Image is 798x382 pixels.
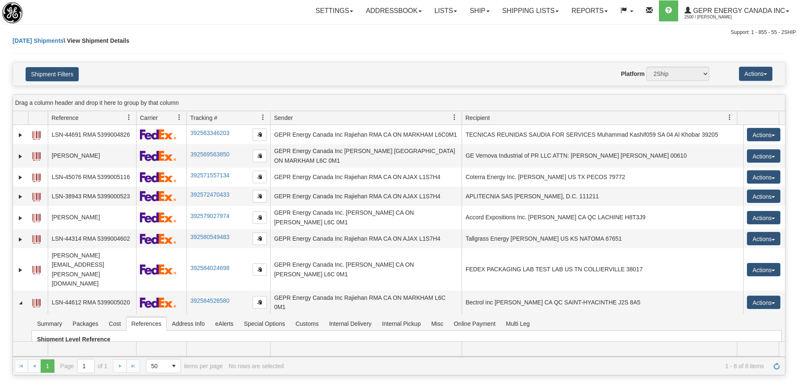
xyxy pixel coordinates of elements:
strong: Shipment Level Reference [37,336,110,343]
img: 2 - FedEx Express® [140,191,176,201]
td: Tallgrass Energy [PERSON_NAME] US KS NATOMA 67651 [462,229,743,249]
a: Reports [565,0,614,21]
button: Copy to clipboard [253,171,267,183]
img: 2 - FedEx Express® [140,172,176,182]
span: 2500 / [PERSON_NAME] [684,13,747,21]
td: FEDEX PACKAGING LAB TEST LAB US TN COLLIERVILLE 38017 [462,248,743,291]
td: GE Vernova Industrial of PR LLC ATTN: [PERSON_NAME] [PERSON_NAME] 00610 [462,144,743,168]
span: Sender [274,114,293,122]
img: 2 - FedEx Express® [140,297,176,308]
a: Recipient filter column settings [723,110,737,125]
img: logo2500.jpg [2,2,23,23]
a: Collapse [16,299,25,307]
button: Copy to clipboard [253,150,267,162]
span: Carrier [140,114,158,122]
a: Addressbook [359,0,428,21]
iframe: chat widget [779,148,797,234]
td: GEPR Energy Canada Inc Rajiehan RMA CA ON AJAX L1S7H4 [270,229,462,249]
span: 50 [151,362,162,370]
span: References [127,317,167,330]
span: Special Options [239,317,290,330]
span: Page sizes drop down [146,359,181,373]
td: LSN-44612 RMA 5399005020 [48,291,136,314]
img: 2 - FedEx Express® [140,234,176,244]
td: [PERSON_NAME][EMAIL_ADDRESS][PERSON_NAME][DOMAIN_NAME] [48,248,136,291]
td: TECNICAS REUNIDAS SAUDIA FOR SERVICES Muhammad Kashif059 SA 04 Al Khobar 39205 [462,125,743,144]
button: Actions [747,128,780,141]
input: Page 1 [77,359,94,373]
td: [PERSON_NAME] [48,206,136,229]
th: Press ctrl + space to group [186,111,270,125]
a: Label [32,127,41,141]
a: 392584526580 [190,297,229,304]
a: Label [32,148,41,162]
td: GEPR Energy Canada Inc Rajiehan RMA CA ON AJAX L1S7H4 [270,168,462,187]
span: Address Info [167,317,210,330]
button: Actions [747,211,780,224]
a: Settings [309,0,359,21]
td: GEPR Energy Canada Inc Rajiehan RMA CA ON AJAX L1S7H4 [270,187,462,206]
a: Ship [463,0,496,21]
td: Coterra Energy Inc. [PERSON_NAME] US TX PECOS 79772 [462,168,743,187]
td: [PERSON_NAME] [48,144,136,168]
span: Misc [426,317,448,330]
span: Internal Pickup [377,317,426,330]
span: eAlerts [210,317,239,330]
a: Expand [16,192,25,201]
td: GEPR Energy Canada Inc [PERSON_NAME] [GEOGRAPHIC_DATA] ON MARKHAM L6C 0M1 [270,144,462,168]
button: Copy to clipboard [253,211,267,224]
button: Actions [747,263,780,276]
button: Copy to clipboard [253,296,267,309]
button: Actions [747,232,780,245]
a: 392563346203 [190,130,229,136]
button: Shipment Filters [26,67,79,81]
span: Customs [290,317,323,330]
a: 392580549483 [190,234,229,240]
button: Copy to clipboard [253,128,267,141]
span: select [167,359,181,373]
th: Press ctrl + space to group [136,111,186,125]
img: 2 - FedEx Express® [140,212,176,223]
th: Press ctrl + space to group [270,111,462,125]
div: grid grouping header [13,95,785,111]
th: Press ctrl + space to group [462,111,737,125]
a: 392571557134 [190,172,229,179]
span: Online Payment [449,317,501,330]
th: Press ctrl + space to group [48,111,136,125]
span: Tracking # [190,114,217,122]
a: Label [32,189,41,203]
span: Cost [104,317,126,330]
a: Label [32,210,41,223]
a: Expand [16,173,25,182]
span: GEPR Energy Canada Inc [691,7,785,14]
td: GEPR Energy Canada Inc. [PERSON_NAME] CA ON [PERSON_NAME] L6C 0M1 [270,206,462,229]
span: Internal Delivery [324,317,377,330]
span: Packages [67,317,103,330]
span: Page 1 [41,359,54,373]
button: Actions [747,296,780,309]
span: Multi Leg [501,317,535,330]
td: LSN-44314 RMA 5399004602 [48,229,136,249]
a: Label [32,231,41,245]
td: LSN-45076 RMA 5399005116 [48,168,136,187]
button: Copy to clipboard [253,263,267,276]
span: \ View Shipment Details [64,37,129,44]
a: Expand [16,152,25,161]
td: GEPR Energy Canada Inc Rajiehan RMA CA ON MARKHAM L6C0M1 [270,125,462,144]
a: Tracking # filter column settings [256,110,270,125]
a: Shipping lists [496,0,565,21]
span: 1 - 8 of 8 items [289,363,764,369]
button: Actions [747,149,780,163]
span: items per page [146,359,223,373]
td: APLITECNIA SAS [PERSON_NAME], D.C. 111211 [462,187,743,206]
div: Support: 1 - 855 - 55 - 2SHIP [2,29,796,36]
img: 2 - FedEx Express® [140,264,176,275]
a: 392584024698 [190,265,229,271]
label: Platform [621,70,645,78]
a: 392569563850 [190,151,229,158]
span: Recipient [465,114,490,122]
a: Label [32,262,41,275]
a: GEPR Energy Canada Inc 2500 / [PERSON_NAME] [678,0,795,21]
a: Expand [16,266,25,274]
td: Accord Expositions Inc. [PERSON_NAME] CA QC LACHINE H8T3J9 [462,206,743,229]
